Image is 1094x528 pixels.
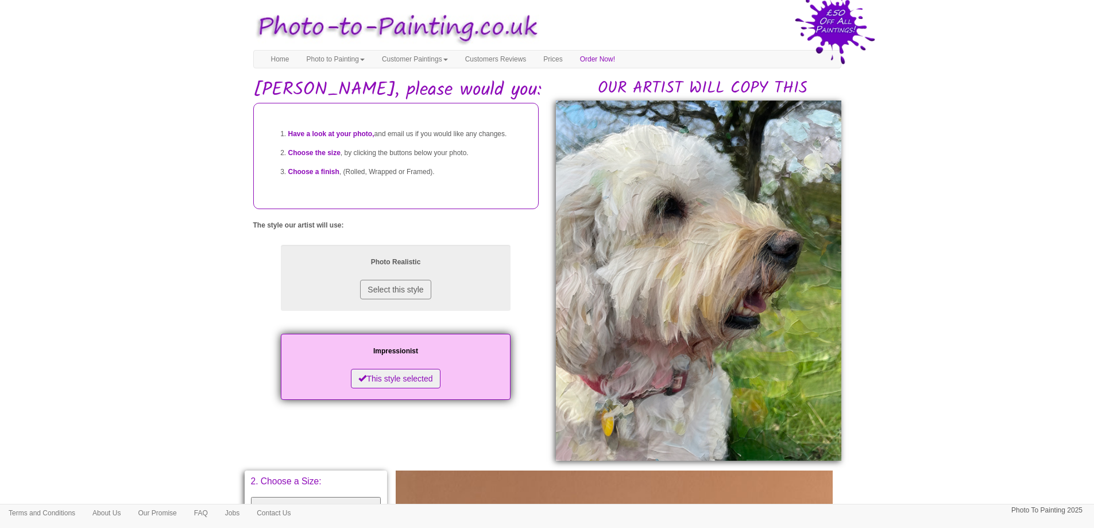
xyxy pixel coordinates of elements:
a: Customers Reviews [457,51,535,68]
h1: [PERSON_NAME], please would you: [253,80,841,100]
p: Impressionist [292,345,499,357]
p: Photo To Painting 2025 [1011,504,1083,517]
label: The style our artist will use: [253,221,344,230]
li: , (Rolled, Wrapped or Framed). [288,163,527,182]
p: Photo Realistic [292,256,499,268]
span: Have a look at your photo, [288,130,374,138]
li: and email us if you would like any changes. [288,125,527,144]
button: Select this style [360,280,431,299]
span: Choose the size [288,149,341,157]
button: This style selected [351,369,440,388]
li: , by clicking the buttons below your photo. [288,144,527,163]
a: Customer Paintings [373,51,457,68]
a: FAQ [185,504,217,522]
span: Choose a finish [288,168,339,176]
img: Photo to Painting [248,6,542,50]
a: Order Now! [571,51,624,68]
a: Photo to Painting [298,51,373,68]
a: Prices [535,51,571,68]
h2: OUR ARTIST WILL COPY THIS [565,80,841,98]
a: Our Promise [129,504,185,522]
p: 2. Choose a Size: [251,477,381,486]
a: About Us [84,504,129,522]
a: Jobs [217,504,248,522]
a: Contact Us [248,504,299,522]
button: 14" x 18" [251,497,381,517]
a: Home [262,51,298,68]
img: Simon, please would you: [556,101,841,461]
